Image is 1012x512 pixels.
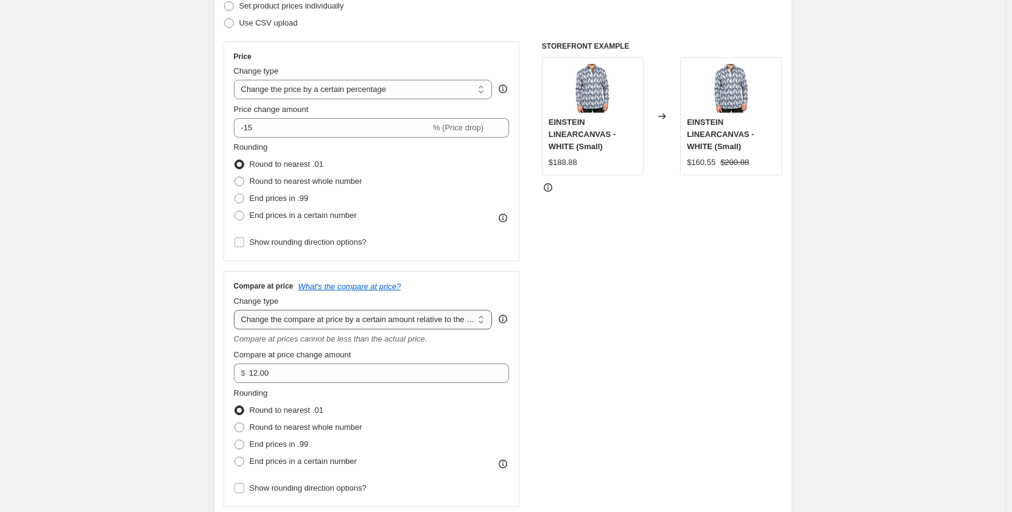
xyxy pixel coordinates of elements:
h3: Price [234,52,251,61]
span: End prices in .99 [250,440,309,449]
div: $160.55 [687,156,715,169]
div: $188.88 [549,156,577,169]
input: -15 [234,118,430,138]
input: 12.00 [249,363,491,383]
span: Change type [234,66,279,75]
span: Round to nearest .01 [250,160,323,169]
span: % (Price drop) [433,123,483,132]
span: Rounding [234,142,268,152]
span: Round to nearest .01 [250,405,323,415]
span: Set product prices individually [239,1,344,10]
span: Round to nearest whole number [250,177,362,186]
span: End prices in a certain number [250,211,357,220]
img: 1_84e39b35-95a4-4d68-ad2d-e9253e4fc64e_80x.jpg [707,64,756,113]
img: 1_84e39b35-95a4-4d68-ad2d-e9253e4fc64e_80x.jpg [568,64,617,113]
div: help [497,313,509,325]
span: Change type [234,296,279,306]
span: $ [241,368,245,377]
span: Use CSV upload [239,18,298,27]
span: Round to nearest whole number [250,423,362,432]
span: EINSTEIN LINEARCANVAS - WHITE (Small) [687,117,754,151]
span: Compare at price change amount [234,350,351,359]
span: End prices in a certain number [250,457,357,466]
span: EINSTEIN LINEARCANVAS - WHITE (Small) [549,117,616,151]
span: End prices in .99 [250,194,309,203]
span: Price change amount [234,105,309,114]
h3: Compare at price [234,281,293,291]
span: Rounding [234,388,268,398]
strike: $200.88 [720,156,749,169]
div: help [497,83,509,95]
button: What's the compare at price? [298,282,401,291]
h6: STOREFRONT EXAMPLE [542,41,782,51]
i: Compare at prices cannot be less than the actual price. [234,334,427,343]
span: Show rounding direction options? [250,483,367,493]
span: Show rounding direction options? [250,237,367,247]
